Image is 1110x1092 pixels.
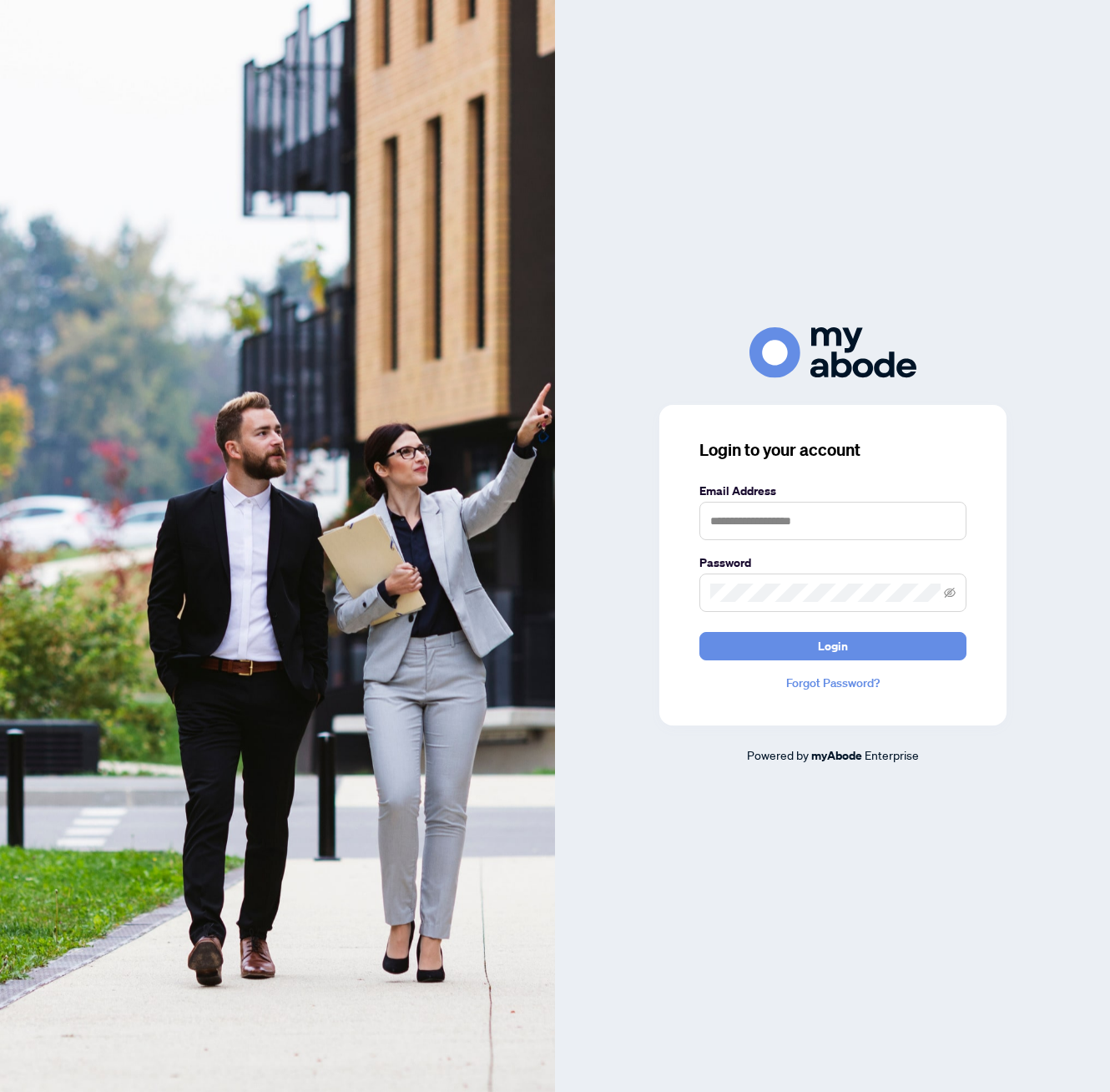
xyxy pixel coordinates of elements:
[749,327,916,378] img: ma-logo
[699,482,966,500] label: Email Address
[699,632,966,660] button: Login
[699,674,966,692] a: Forgot Password?
[747,747,809,762] span: Powered by
[818,633,848,660] span: Login
[811,746,862,765] a: myAbode
[699,438,966,462] h3: Login to your account
[944,587,956,599] span: eye-invisible
[865,747,919,762] span: Enterprise
[699,554,966,572] label: Password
